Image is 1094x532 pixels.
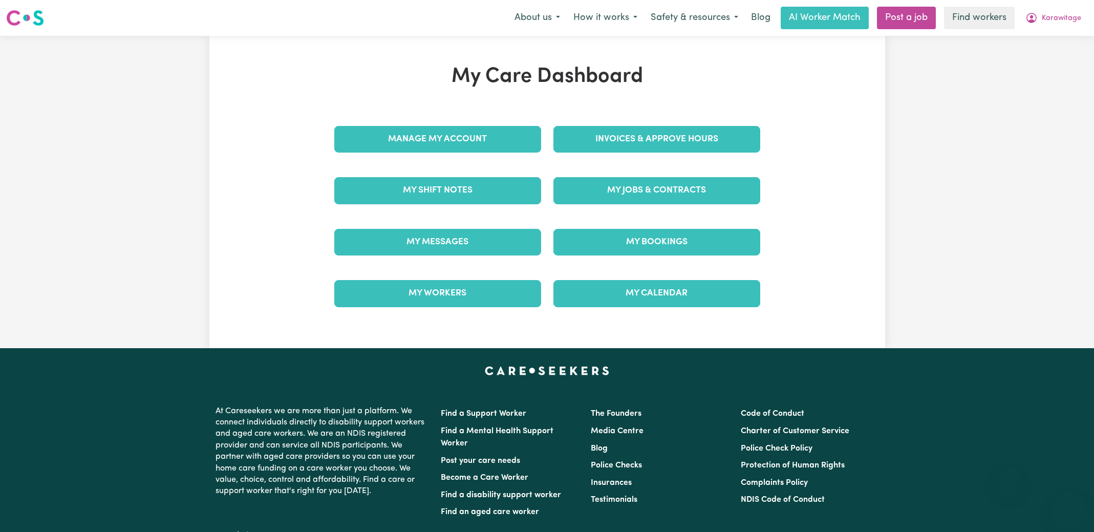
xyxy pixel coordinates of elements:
[741,479,808,487] a: Complaints Policy
[334,280,541,307] a: My Workers
[591,496,637,504] a: Testimonials
[741,410,804,418] a: Code of Conduct
[485,367,609,375] a: Careseekers home page
[591,444,608,453] a: Blog
[944,7,1015,29] a: Find workers
[1053,491,1086,524] iframe: Button to launch messaging window
[741,427,849,435] a: Charter of Customer Service
[591,479,632,487] a: Insurances
[328,65,766,89] h1: My Care Dashboard
[741,444,812,453] a: Police Check Policy
[1042,13,1081,24] span: Karawitage
[441,427,553,448] a: Find a Mental Health Support Worker
[553,126,760,153] a: Invoices & Approve Hours
[334,126,541,153] a: Manage My Account
[441,457,520,465] a: Post your care needs
[441,491,561,499] a: Find a disability support worker
[591,410,641,418] a: The Founders
[741,496,825,504] a: NDIS Code of Conduct
[508,7,567,29] button: About us
[591,461,642,470] a: Police Checks
[334,229,541,256] a: My Messages
[1019,7,1088,29] button: My Account
[567,7,644,29] button: How it works
[6,6,44,30] a: Careseekers logo
[553,229,760,256] a: My Bookings
[998,466,1019,487] iframe: Close message
[441,474,528,482] a: Become a Care Worker
[441,410,526,418] a: Find a Support Worker
[553,177,760,204] a: My Jobs & Contracts
[6,9,44,27] img: Careseekers logo
[877,7,936,29] a: Post a job
[334,177,541,204] a: My Shift Notes
[441,508,539,516] a: Find an aged care worker
[553,280,760,307] a: My Calendar
[781,7,869,29] a: AI Worker Match
[216,401,428,501] p: At Careseekers we are more than just a platform. We connect individuals directly to disability su...
[745,7,777,29] a: Blog
[591,427,643,435] a: Media Centre
[644,7,745,29] button: Safety & resources
[741,461,845,470] a: Protection of Human Rights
